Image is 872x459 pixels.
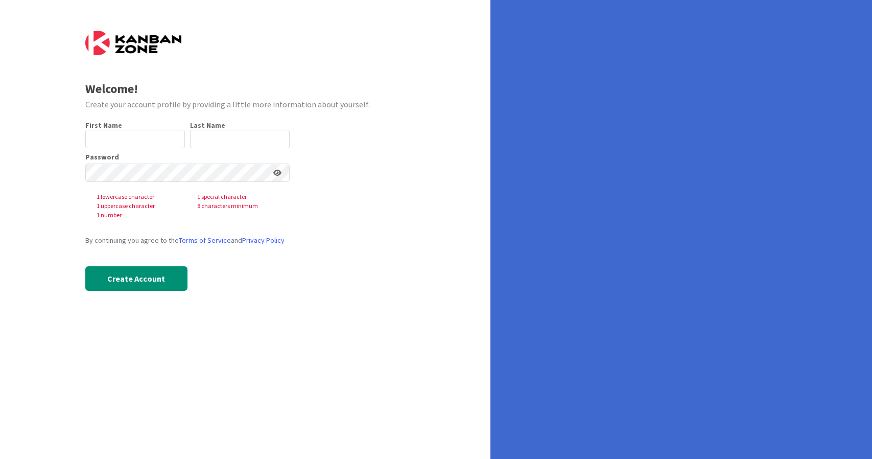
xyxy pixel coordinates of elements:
[85,31,181,55] img: Kanban Zone
[88,192,189,201] span: 1 lowercase character
[85,266,187,291] button: Create Account
[85,235,290,246] div: By continuing you agree to the and
[179,236,231,245] a: Terms of Service
[189,201,290,211] span: 8 characters minimum
[189,192,290,201] span: 1 special character
[85,98,406,110] div: Create your account profile by providing a little more information about yourself.
[242,236,285,245] a: Privacy Policy
[85,121,122,130] label: First Name
[88,201,189,211] span: 1 uppercase character
[88,211,189,220] span: 1 number
[85,153,119,160] label: Password
[85,80,406,98] div: Welcome!
[190,121,225,130] label: Last Name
